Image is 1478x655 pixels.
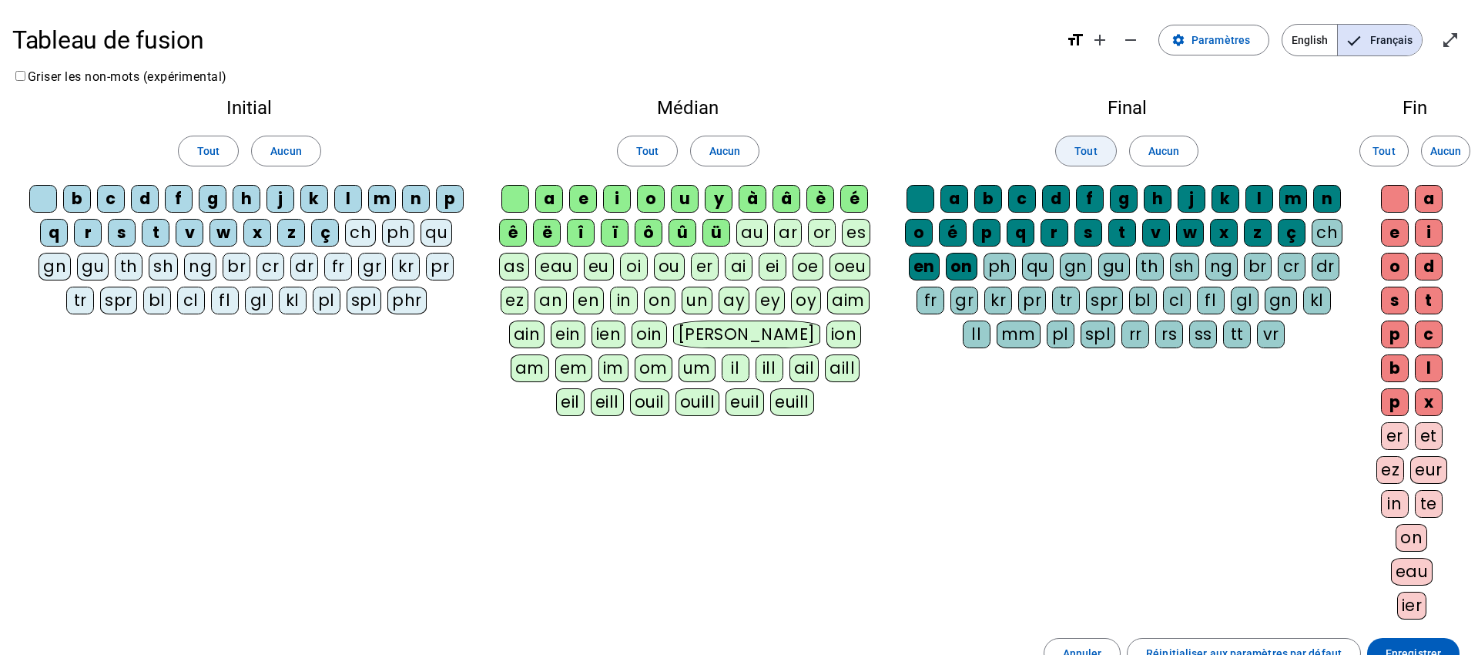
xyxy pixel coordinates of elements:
[15,71,25,81] input: Griser les non-mots (expérimental)
[1397,592,1427,620] div: ier
[1265,287,1297,314] div: gn
[39,253,71,280] div: gn
[97,185,125,213] div: c
[347,287,382,314] div: spl
[279,287,307,314] div: kl
[1430,142,1461,160] span: Aucun
[501,287,528,314] div: ez
[702,219,730,247] div: ü
[1110,185,1138,213] div: g
[620,253,648,280] div: oi
[902,99,1352,117] h2: Final
[1163,287,1191,314] div: cl
[1381,422,1409,450] div: er
[1231,287,1258,314] div: gl
[63,185,91,213] div: b
[1244,253,1272,280] div: br
[679,354,716,382] div: um
[1245,185,1273,213] div: l
[345,219,376,247] div: ch
[334,185,362,213] div: l
[535,253,578,280] div: eau
[736,219,768,247] div: au
[1176,219,1204,247] div: w
[917,287,944,314] div: fr
[266,185,294,213] div: j
[100,287,137,314] div: spr
[1381,253,1409,280] div: o
[573,287,604,314] div: en
[1170,253,1199,280] div: sh
[756,287,785,314] div: ey
[842,219,870,247] div: es
[243,219,271,247] div: x
[1278,219,1305,247] div: ç
[1197,287,1225,314] div: fl
[691,253,719,280] div: er
[1098,253,1130,280] div: gu
[1081,321,1116,348] div: spl
[1210,219,1238,247] div: x
[533,219,561,247] div: ë
[791,287,821,314] div: oy
[1415,490,1443,518] div: te
[1158,25,1269,55] button: Paramètres
[300,185,328,213] div: k
[825,354,860,382] div: aill
[946,253,977,280] div: on
[1148,142,1179,160] span: Aucun
[909,253,940,280] div: en
[270,142,301,160] span: Aucun
[1359,136,1409,166] button: Tout
[184,253,216,280] div: ng
[245,287,273,314] div: gl
[511,354,549,382] div: am
[1155,321,1183,348] div: rs
[774,219,802,247] div: ar
[1338,25,1422,55] span: Français
[671,185,699,213] div: u
[1007,219,1034,247] div: q
[368,185,396,213] div: m
[773,185,800,213] div: â
[840,185,868,213] div: é
[382,219,414,247] div: ph
[1042,185,1070,213] div: d
[635,354,672,382] div: om
[1191,31,1250,49] span: Paramètres
[176,219,203,247] div: v
[592,321,626,348] div: ien
[1091,31,1109,49] mat-icon: add
[556,388,585,416] div: eil
[1212,185,1239,213] div: k
[131,185,159,213] div: d
[1076,185,1104,213] div: f
[636,142,659,160] span: Tout
[143,287,171,314] div: bl
[535,185,563,213] div: a
[197,142,220,160] span: Tout
[509,321,545,348] div: ain
[499,219,527,247] div: ê
[1415,422,1443,450] div: et
[1121,321,1149,348] div: rr
[974,185,1002,213] div: b
[1391,558,1433,586] div: eau
[12,15,1054,65] h1: Tableau de fusion
[1282,25,1337,55] span: English
[177,287,205,314] div: cl
[402,185,430,213] div: n
[555,354,592,382] div: em
[77,253,109,280] div: gu
[725,253,752,280] div: ai
[1410,456,1447,484] div: eur
[1244,219,1272,247] div: z
[178,136,239,166] button: Tout
[209,219,237,247] div: w
[1278,253,1305,280] div: cr
[233,185,260,213] div: h
[1381,287,1409,314] div: s
[251,136,320,166] button: Aucun
[1381,219,1409,247] div: e
[277,219,305,247] div: z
